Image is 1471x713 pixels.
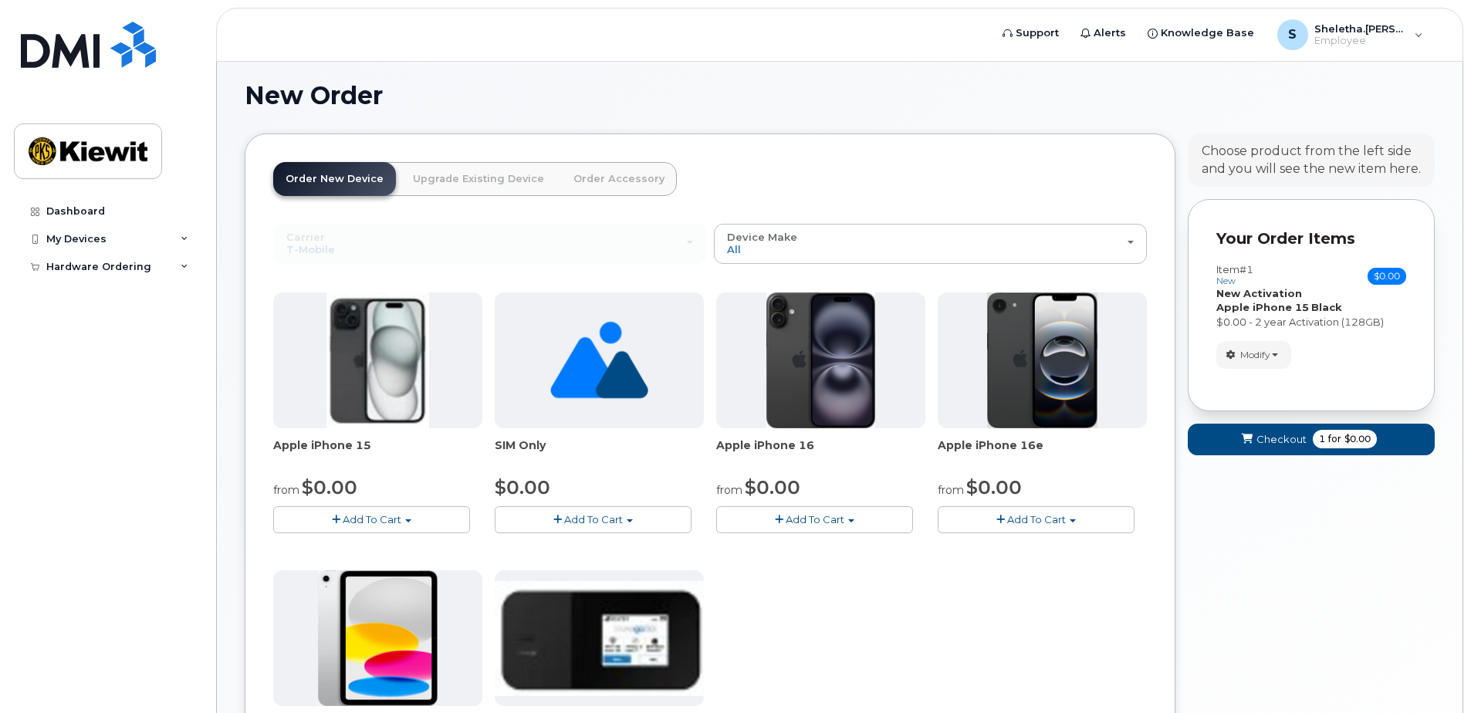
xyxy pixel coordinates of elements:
[564,513,623,525] span: Add To Cart
[1188,424,1435,455] button: Checkout 1 for $0.00
[1256,432,1307,447] span: Checkout
[1288,25,1297,44] span: S
[1070,18,1137,49] a: Alerts
[495,506,692,533] button: Add To Cart
[1311,301,1342,313] strong: Black
[1137,18,1265,49] a: Knowledge Base
[992,18,1070,49] a: Support
[1314,35,1407,47] span: Employee
[326,292,429,428] img: iphone15.jpg
[561,162,677,196] a: Order Accessory
[318,570,438,706] img: ipad_11.png
[716,438,925,468] div: Apple iPhone 16
[766,292,875,428] img: iphone_16_plus.png
[1314,22,1407,35] span: Sheletha.[PERSON_NAME]
[1216,315,1406,329] div: $0.00 - 2 year Activation (128GB)
[1161,25,1254,41] span: Knowledge Base
[245,82,1435,109] h1: New Order
[1325,432,1344,446] span: for
[550,292,648,428] img: no_image_found-2caef05468ed5679b831cfe6fc140e25e0c280774317ffc20a367ab7fd17291e.png
[1094,25,1126,41] span: Alerts
[1216,275,1236,286] small: new
[938,506,1135,533] button: Add To Cart
[1319,432,1325,446] span: 1
[302,476,357,498] span: $0.00
[495,581,704,695] img: inseego5g.jpg
[1216,228,1406,250] p: Your Order Items
[273,506,470,533] button: Add To Cart
[1216,287,1302,299] strong: New Activation
[786,513,844,525] span: Add To Cart
[966,476,1022,498] span: $0.00
[714,224,1147,264] button: Device Make All
[1016,25,1059,41] span: Support
[273,438,482,468] div: Apple iPhone 15
[495,438,704,468] div: SIM Only
[938,483,964,497] small: from
[716,506,913,533] button: Add To Cart
[987,292,1098,428] img: iphone16e.png
[273,483,299,497] small: from
[1007,513,1066,525] span: Add To Cart
[727,231,797,243] span: Device Make
[938,438,1147,468] div: Apple iPhone 16e
[1266,19,1434,50] div: Sheletha.Davis
[1202,143,1421,178] div: Choose product from the left side and you will see the new item here.
[1240,348,1270,362] span: Modify
[1216,341,1291,368] button: Modify
[1216,301,1309,313] strong: Apple iPhone 15
[1216,264,1253,286] h3: Item
[727,243,741,255] span: All
[1368,268,1406,285] span: $0.00
[1344,432,1371,446] span: $0.00
[343,513,401,525] span: Add To Cart
[495,476,550,498] span: $0.00
[401,162,556,196] a: Upgrade Existing Device
[716,483,742,497] small: from
[1239,263,1253,275] span: #1
[273,162,396,196] a: Order New Device
[745,476,800,498] span: $0.00
[1404,646,1459,701] iframe: Messenger Launcher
